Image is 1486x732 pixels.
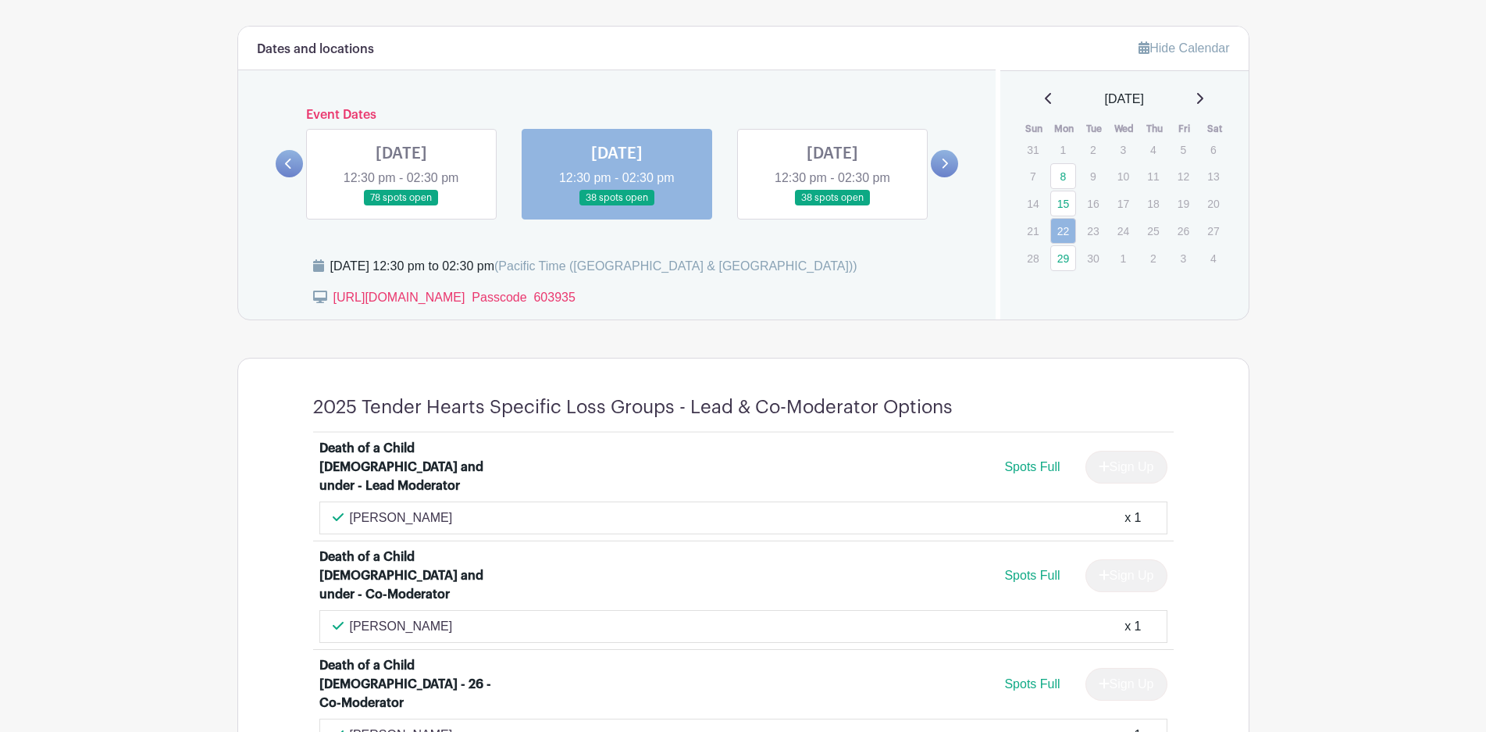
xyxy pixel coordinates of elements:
[1110,246,1136,270] p: 1
[1019,121,1049,137] th: Sun
[1110,219,1136,243] p: 24
[1110,121,1140,137] th: Wed
[1020,164,1046,188] p: 7
[1140,191,1166,216] p: 18
[1200,164,1226,188] p: 13
[494,259,857,273] span: (Pacific Time ([GEOGRAPHIC_DATA] & [GEOGRAPHIC_DATA]))
[1105,90,1144,109] span: [DATE]
[1004,677,1060,691] span: Spots Full
[1199,121,1230,137] th: Sat
[303,108,932,123] h6: Event Dates
[319,439,513,495] div: Death of a Child [DEMOGRAPHIC_DATA] and under - Lead Moderator
[333,291,576,304] a: [URL][DOMAIN_NAME] Passcode 603935
[350,617,453,636] p: [PERSON_NAME]
[1171,191,1196,216] p: 19
[1171,219,1196,243] p: 26
[1049,121,1080,137] th: Mon
[1020,219,1046,243] p: 21
[1004,569,1060,582] span: Spots Full
[1079,121,1110,137] th: Tue
[1140,137,1166,162] p: 4
[350,509,453,527] p: [PERSON_NAME]
[319,656,513,712] div: Death of a Child [DEMOGRAPHIC_DATA] - 26 - Co-Moderator
[1140,164,1166,188] p: 11
[1170,121,1200,137] th: Fri
[1140,246,1166,270] p: 2
[1124,617,1141,636] div: x 1
[1050,137,1076,162] p: 1
[1080,164,1106,188] p: 9
[1050,191,1076,216] a: 15
[1080,246,1106,270] p: 30
[1124,509,1141,527] div: x 1
[1200,219,1226,243] p: 27
[1080,137,1106,162] p: 2
[1080,191,1106,216] p: 16
[1171,164,1196,188] p: 12
[1050,218,1076,244] a: 22
[1110,191,1136,216] p: 17
[319,548,513,604] div: Death of a Child [DEMOGRAPHIC_DATA] and under - Co-Moderator
[1110,137,1136,162] p: 3
[1050,245,1076,271] a: 29
[1110,164,1136,188] p: 10
[1020,137,1046,162] p: 31
[313,396,953,419] h4: 2025 Tender Hearts Specific Loss Groups - Lead & Co-Moderator Options
[1050,163,1076,189] a: 8
[1004,460,1060,473] span: Spots Full
[1171,137,1196,162] p: 5
[257,42,374,57] h6: Dates and locations
[1080,219,1106,243] p: 23
[1200,246,1226,270] p: 4
[1140,219,1166,243] p: 25
[1020,191,1046,216] p: 14
[1171,246,1196,270] p: 3
[330,257,857,276] div: [DATE] 12:30 pm to 02:30 pm
[1200,137,1226,162] p: 6
[1200,191,1226,216] p: 20
[1139,41,1229,55] a: Hide Calendar
[1020,246,1046,270] p: 28
[1139,121,1170,137] th: Thu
